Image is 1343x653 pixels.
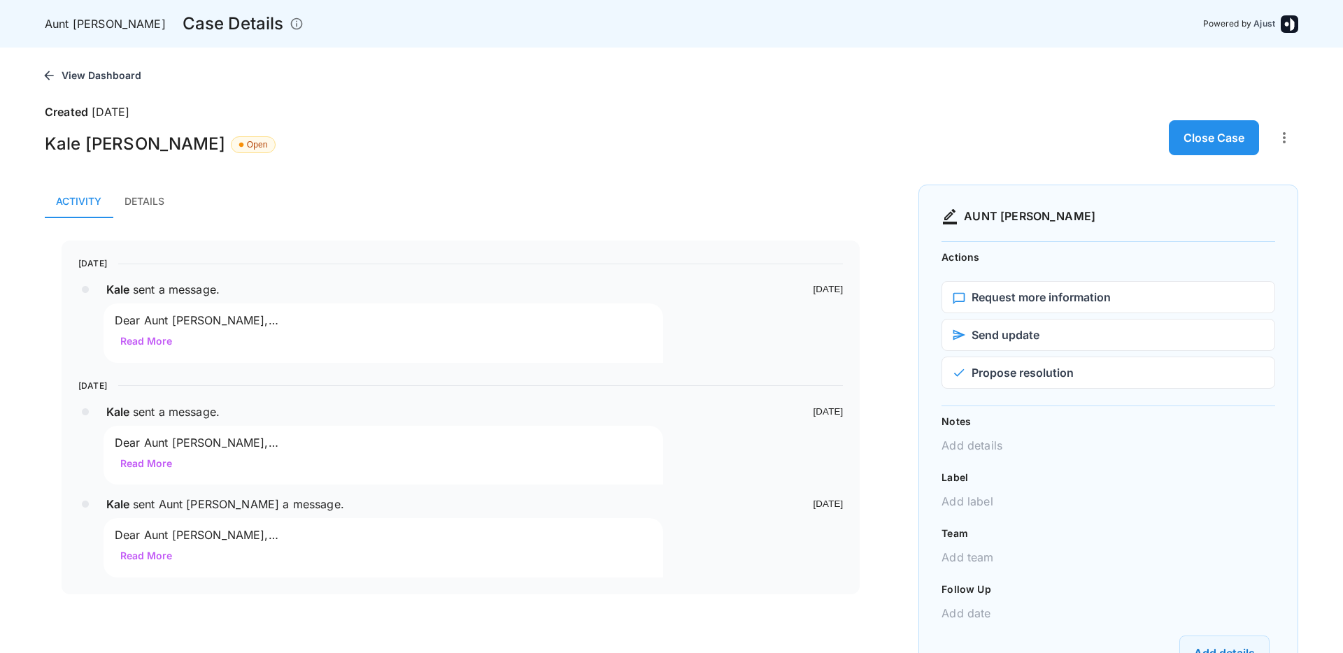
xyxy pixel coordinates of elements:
button: Read More [115,451,178,477]
p: sent Aunt [PERSON_NAME] a message . [106,496,344,512]
button: Request more information [941,281,1275,313]
button: Activity [45,185,113,218]
button: more actions [1270,124,1298,152]
span: Dear Aunt [PERSON_NAME], I hope this message finds you well. I'm writing to follow up again on my... [115,313,645,562]
p: Aunt [PERSON_NAME] [45,15,166,32]
p: Powered by [1203,17,1275,30]
span: Kale [106,497,133,511]
span: Kale [106,282,133,296]
p: Add date [941,596,1275,630]
span: Kale [106,405,133,419]
p: sent a message . [106,403,220,420]
span: Created [45,105,88,119]
button: Close Case [1169,120,1259,155]
img: Ajust logo [1281,15,1298,33]
p: Add details [941,429,1275,462]
button: View Dashboard [39,64,147,87]
p: Follow Up [941,582,1275,596]
button: Read More [115,329,178,354]
p: sent a message . [106,281,220,298]
div: Open [231,136,276,153]
p: Add label [941,485,1275,518]
p: [DATE] [78,257,107,270]
button: This issue was raised through Ajust's platform. Click View Dashboard to see all issues raised for... [284,11,309,36]
p: Team [941,526,1275,540]
p: Case Details [183,11,284,36]
p: Notes [941,415,1275,429]
p: Add team [941,540,1275,574]
button: Send update [941,319,1275,351]
small: [DATE] [813,282,843,296]
p: Label [941,471,1275,485]
button: Read More [115,543,178,569]
p: Actions [941,250,1275,264]
p: [DATE] [78,380,107,392]
small: [DATE] [813,405,843,419]
p: Kale [PERSON_NAME] [45,133,225,155]
button: Propose resolution [941,357,1275,389]
p: Aunt [PERSON_NAME] [964,208,1095,224]
small: [DATE] [813,497,843,511]
button: Details [113,185,176,218]
p: [DATE] [45,103,1298,120]
a: Ajust [1253,18,1275,29]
